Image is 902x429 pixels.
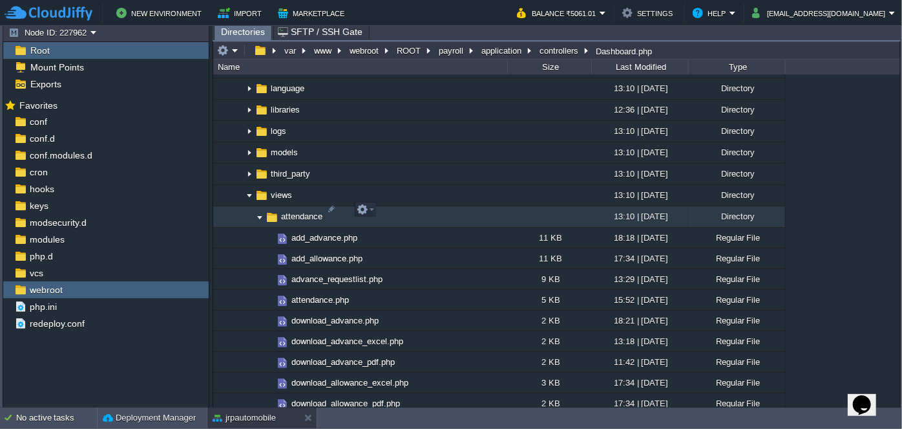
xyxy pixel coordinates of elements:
[591,228,688,248] div: 18:18 | [DATE]
[5,5,92,21] img: CloudJiffy
[688,290,785,310] div: Regular File
[28,45,52,56] a: Root
[289,398,402,409] span: download_allowance_pdf.php
[289,357,397,368] a: download_advance_pdf.php
[591,164,688,184] div: 13:10 | [DATE]
[269,83,306,94] a: language
[265,210,279,225] img: AMDAwAAAACH5BAEAAAAALAAAAAABAAEAAAICRAEAOw==
[244,79,255,99] img: AMDAwAAAACH5BAEAAAAALAAAAAABAAEAAAICRAEAOw==
[395,45,424,56] button: ROOT
[27,301,59,313] a: php.ini
[255,82,269,96] img: AMDAwAAAACH5BAEAAAAALAAAAAABAAEAAAICRAEAOw==
[265,311,275,331] img: AMDAwAAAACH5BAEAAAAALAAAAAABAAEAAAICRAEAOw==
[591,290,688,310] div: 15:52 | [DATE]
[282,45,299,56] button: var
[289,377,410,388] span: download_allowance_excel.php
[688,393,785,413] div: Regular File
[278,5,348,21] button: Marketplace
[591,206,688,226] div: 13:10 | [DATE]
[28,61,86,73] span: Mount Points
[265,352,275,372] img: AMDAwAAAACH5BAEAAAAALAAAAAABAAEAAAICRAEAOw==
[213,412,276,424] button: jrpautomobile
[275,397,289,412] img: AMDAwAAAACH5BAEAAAAALAAAAAABAAEAAAICRAEAOw==
[275,356,289,370] img: AMDAwAAAACH5BAEAAAAALAAAAAABAAEAAAICRAEAOw==
[591,352,688,372] div: 11:42 | [DATE]
[275,314,289,329] img: AMDAwAAAACH5BAEAAAAALAAAAAABAAEAAAICRAEAOw==
[27,166,50,178] a: cron
[348,45,382,56] button: webroot
[591,373,688,393] div: 17:34 | [DATE]
[244,122,255,142] img: AMDAwAAAACH5BAEAAAAALAAAAAABAAEAAAICRAEAOw==
[517,5,600,21] button: Balance ₹5061.01
[591,393,688,413] div: 17:34 | [DATE]
[622,5,676,21] button: Settings
[103,412,196,424] button: Deployment Manager
[507,352,591,372] div: 2 KB
[693,5,729,21] button: Help
[27,133,57,144] a: conf.d
[289,294,351,305] a: attendance.php
[538,45,582,56] button: controllers
[289,336,405,347] span: download_advance_excel.php
[509,60,591,74] div: Size
[278,24,362,39] span: SFTP / SSH Gate
[269,104,302,115] span: libraries
[289,232,359,243] a: add_advance.php
[27,267,45,279] a: vcs
[591,248,688,269] div: 17:34 | [DATE]
[289,315,381,326] a: download_advance.php
[269,126,288,137] span: logs
[591,185,688,205] div: 13:10 | [DATE]
[507,228,591,248] div: 11 KB
[312,45,335,56] button: www
[255,146,269,160] img: AMDAwAAAACH5BAEAAAAALAAAAAABAAEAAAICRAEAOw==
[289,274,384,285] span: advance_requestlist.php
[591,269,688,289] div: 13:29 | [DATE]
[17,100,59,111] a: Favorites
[688,352,785,372] div: Regular File
[688,78,785,98] div: Directory
[27,183,56,195] span: hooks
[27,116,49,127] span: conf
[265,248,275,269] img: AMDAwAAAACH5BAEAAAAALAAAAAABAAEAAAICRAEAOw==
[507,393,591,413] div: 2 KB
[27,284,65,296] a: webroot
[289,253,364,264] a: add_allowance.php
[265,228,275,248] img: AMDAwAAAACH5BAEAAAAALAAAAAABAAEAAAICRAEAOw==
[265,393,275,413] img: AMDAwAAAACH5BAEAAAAALAAAAAABAAEAAAICRAEAOw==
[244,100,255,120] img: AMDAwAAAACH5BAEAAAAALAAAAAABAAEAAAICRAEAOw==
[275,294,289,308] img: AMDAwAAAACH5BAEAAAAALAAAAAABAAEAAAICRAEAOw==
[16,408,97,428] div: No active tasks
[244,143,255,163] img: AMDAwAAAACH5BAEAAAAALAAAAAABAAEAAAICRAEAOw==
[688,248,785,269] div: Regular File
[265,269,275,289] img: AMDAwAAAACH5BAEAAAAALAAAAAABAAEAAAICRAEAOw==
[688,311,785,331] div: Regular File
[27,149,94,161] a: conf.modules.d
[507,331,591,351] div: 2 KB
[279,211,324,222] a: attendance
[27,250,55,262] a: php.d
[688,164,785,184] div: Directory
[269,147,300,158] a: models
[688,121,785,141] div: Directory
[275,252,289,267] img: AMDAwAAAACH5BAEAAAAALAAAAAABAAEAAAICRAEAOw==
[215,60,507,74] div: Name
[269,168,312,179] a: third_party
[27,217,89,228] span: modsecurity.d
[591,121,688,141] div: 13:10 | [DATE]
[688,228,785,248] div: Regular File
[689,60,785,74] div: Type
[28,78,63,90] a: Exports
